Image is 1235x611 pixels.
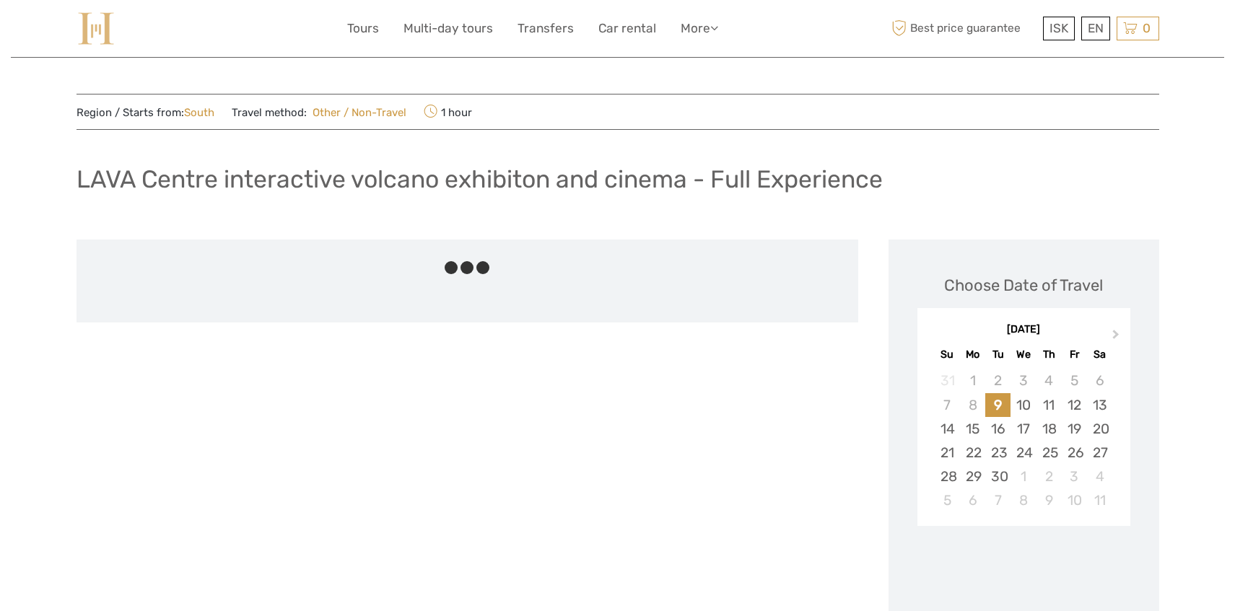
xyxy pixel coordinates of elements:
[944,274,1103,296] div: Choose Date of Travel
[985,369,1011,392] div: Not available Tuesday, September 2nd, 2025
[1011,369,1036,392] div: Not available Wednesday, September 3rd, 2025
[598,18,656,39] a: Car rental
[985,417,1011,441] div: Choose Tuesday, September 16th, 2025
[1087,441,1112,465] div: Choose Saturday, September 27th, 2025
[77,11,115,46] img: 975-fd72f77c-0a60-4403-8c23-69ec0ff557a4_logo_small.jpg
[1037,441,1062,465] div: Choose Thursday, September 25th, 2025
[922,369,1125,512] div: month 2025-09
[1087,345,1112,364] div: Sa
[1011,488,1036,512] div: Choose Wednesday, October 8th, 2025
[1037,345,1062,364] div: Th
[1087,488,1112,512] div: Choose Saturday, October 11th, 2025
[1011,417,1036,441] div: Choose Wednesday, September 17th, 2025
[1037,465,1062,488] div: Choose Thursday, October 2nd, 2025
[917,322,1130,338] div: [DATE]
[985,488,1011,512] div: Choose Tuesday, October 7th, 2025
[424,102,472,122] span: 1 hour
[681,18,718,39] a: More
[935,345,960,364] div: Su
[985,441,1011,465] div: Choose Tuesday, September 23rd, 2025
[960,488,985,512] div: Choose Monday, October 6th, 2025
[1049,21,1068,35] span: ISK
[960,441,985,465] div: Choose Monday, September 22nd, 2025
[1037,393,1062,417] div: Choose Thursday, September 11th, 2025
[935,465,960,488] div: Choose Sunday, September 28th, 2025
[935,393,960,417] div: Not available Sunday, September 7th, 2025
[1062,369,1087,392] div: Not available Friday, September 5th, 2025
[1062,393,1087,417] div: Choose Friday, September 12th, 2025
[1081,17,1110,40] div: EN
[1037,369,1062,392] div: Not available Thursday, September 4th, 2025
[1087,417,1112,441] div: Choose Saturday, September 20th, 2025
[960,393,985,417] div: Not available Monday, September 8th, 2025
[985,345,1011,364] div: Tu
[985,465,1011,488] div: Choose Tuesday, September 30th, 2025
[960,369,985,392] div: Not available Monday, September 1st, 2025
[1087,369,1112,392] div: Not available Saturday, September 6th, 2025
[960,417,985,441] div: Choose Monday, September 15th, 2025
[960,345,985,364] div: Mo
[960,465,985,488] div: Choose Monday, September 29th, 2025
[1011,465,1036,488] div: Choose Wednesday, October 1st, 2025
[1062,465,1087,488] div: Choose Friday, October 3rd, 2025
[1011,345,1036,364] div: We
[307,106,407,119] a: Other / Non-Travel
[77,105,214,120] span: Region / Starts from:
[935,441,960,465] div: Choose Sunday, September 21st, 2025
[1087,465,1112,488] div: Choose Saturday, October 4th, 2025
[347,18,379,39] a: Tours
[1037,488,1062,512] div: Choose Thursday, October 9th, 2025
[403,18,493,39] a: Multi-day tours
[77,164,883,194] h1: LAVA Centre interactive volcano exhibiton and cinema - Full Experience
[1011,441,1036,465] div: Choose Wednesday, September 24th, 2025
[935,417,960,441] div: Choose Sunday, September 14th, 2025
[1011,393,1036,417] div: Choose Wednesday, September 10th, 2025
[1062,417,1087,441] div: Choose Friday, September 19th, 2025
[1087,393,1112,417] div: Choose Saturday, September 13th, 2025
[1140,21,1153,35] span: 0
[232,102,407,122] span: Travel method:
[935,369,960,392] div: Not available Sunday, August 31st, 2025
[889,17,1039,40] span: Best price guarantee
[935,488,960,512] div: Choose Sunday, October 5th, 2025
[985,393,1011,417] div: Choose Tuesday, September 9th, 2025
[1062,345,1087,364] div: Fr
[1106,326,1129,349] button: Next Month
[1037,417,1062,441] div: Choose Thursday, September 18th, 2025
[1019,563,1029,573] div: Loading...
[1062,441,1087,465] div: Choose Friday, September 26th, 2025
[1062,488,1087,512] div: Choose Friday, October 10th, 2025
[184,106,214,119] a: South
[518,18,574,39] a: Transfers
